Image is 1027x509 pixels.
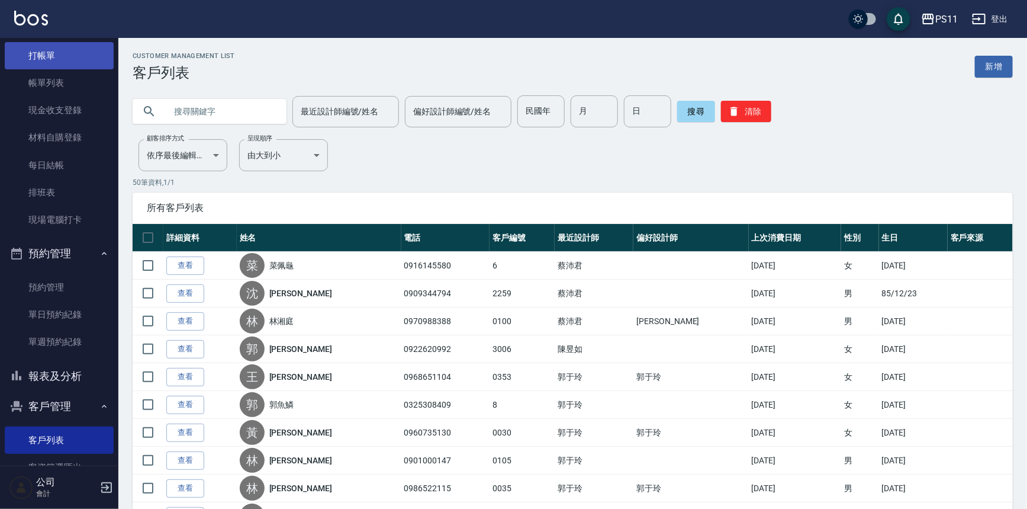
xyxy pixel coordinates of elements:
[166,95,277,127] input: 搜尋關鍵字
[677,101,715,122] button: 搜尋
[490,475,555,502] td: 0035
[841,475,878,502] td: 男
[749,308,842,335] td: [DATE]
[975,56,1013,78] a: 新增
[841,363,878,391] td: 女
[401,363,490,391] td: 0968651104
[555,363,633,391] td: 郭于玲
[749,335,842,363] td: [DATE]
[166,396,204,414] a: 查看
[749,391,842,419] td: [DATE]
[401,391,490,419] td: 0325308409
[879,363,948,391] td: [DATE]
[879,224,948,252] th: 生日
[879,447,948,475] td: [DATE]
[139,139,227,171] div: 依序最後編輯時間
[967,8,1013,30] button: 登出
[133,177,1013,188] p: 50 筆資料, 1 / 1
[240,476,265,501] div: 林
[401,419,490,447] td: 0960735130
[887,7,910,31] button: save
[5,301,114,328] a: 單日預約紀錄
[555,252,633,280] td: 蔡沛君
[240,253,265,278] div: 菜
[5,427,114,454] a: 客戶列表
[5,42,114,69] a: 打帳單
[166,284,204,303] a: 查看
[240,309,265,334] div: 林
[5,152,114,179] a: 每日結帳
[721,101,771,122] button: 清除
[269,482,332,494] a: [PERSON_NAME]
[5,361,114,392] button: 報表及分析
[166,424,204,442] a: 查看
[240,392,265,417] div: 郭
[240,448,265,473] div: 林
[401,280,490,308] td: 0909344794
[36,476,96,488] h5: 公司
[879,252,948,280] td: [DATE]
[5,179,114,206] a: 排班表
[240,281,265,306] div: 沈
[166,452,204,470] a: 查看
[948,224,1013,252] th: 客戶來源
[633,363,748,391] td: 郭于玲
[147,134,184,143] label: 顧客排序方式
[841,252,878,280] td: 女
[633,419,748,447] td: 郭于玲
[555,419,633,447] td: 郭于玲
[555,224,633,252] th: 最近設計師
[5,206,114,233] a: 現場電腦打卡
[269,343,332,355] a: [PERSON_NAME]
[239,139,328,171] div: 由大到小
[841,447,878,475] td: 男
[490,391,555,419] td: 8
[269,399,294,411] a: 郭魚鱗
[401,335,490,363] td: 0922620992
[490,335,555,363] td: 3006
[490,447,555,475] td: 0105
[166,312,204,331] a: 查看
[490,252,555,280] td: 6
[269,427,332,438] a: [PERSON_NAME]
[749,447,842,475] td: [DATE]
[841,280,878,308] td: 男
[269,260,294,271] a: 菜佩龜
[5,328,114,356] a: 單週預約紀錄
[555,335,633,363] td: 陳昱如
[555,391,633,419] td: 郭于玲
[5,97,114,124] a: 現金收支登錄
[879,335,948,363] td: [DATE]
[240,364,265,389] div: 王
[5,454,114,481] a: 客資篩選匯出
[269,287,332,299] a: [PERSON_NAME]
[841,419,878,447] td: 女
[401,308,490,335] td: 0970988388
[133,52,235,60] h2: Customer Management List
[749,280,842,308] td: [DATE]
[749,224,842,252] th: 上次消費日期
[166,479,204,498] a: 查看
[240,420,265,445] div: 黃
[163,224,237,252] th: 詳細資料
[5,391,114,422] button: 客戶管理
[133,65,235,81] h3: 客戶列表
[555,475,633,502] td: 郭于玲
[879,475,948,502] td: [DATE]
[490,280,555,308] td: 2259
[5,238,114,269] button: 預約管理
[36,488,96,499] p: 會計
[841,224,878,252] th: 性別
[490,224,555,252] th: 客戶編號
[5,274,114,301] a: 預約管理
[9,476,33,500] img: Person
[147,202,999,214] span: 所有客戶列表
[237,224,401,252] th: 姓名
[401,447,490,475] td: 0901000147
[5,124,114,151] a: 材料自購登錄
[555,280,633,308] td: 蔡沛君
[490,308,555,335] td: 0100
[401,224,490,252] th: 電話
[269,315,294,327] a: 林湘庭
[916,7,962,31] button: PS11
